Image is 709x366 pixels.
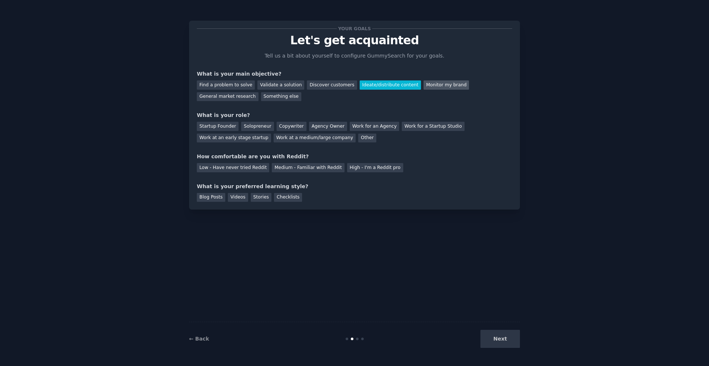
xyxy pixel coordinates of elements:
[274,134,356,143] div: Work at a medium/large company
[197,193,225,202] div: Blog Posts
[197,163,269,172] div: Low - Have never tried Reddit
[197,183,512,190] div: What is your preferred learning style?
[347,163,403,172] div: High - I'm a Reddit pro
[360,80,421,90] div: Ideate/distribute content
[257,80,304,90] div: Validate a solution
[337,25,372,32] span: Your goals
[402,122,464,131] div: Work for a Startup Studio
[309,122,347,131] div: Agency Owner
[261,52,448,60] p: Tell us a bit about yourself to configure GummySearch for your goals.
[424,80,469,90] div: Monitor my brand
[197,92,258,101] div: General market research
[261,92,301,101] div: Something else
[197,134,271,143] div: Work at an early stage startup
[197,111,512,119] div: What is your role?
[274,193,302,202] div: Checklists
[241,122,274,131] div: Solopreneur
[358,134,376,143] div: Other
[197,80,255,90] div: Find a problem to solve
[197,34,512,47] p: Let's get acquainted
[307,80,357,90] div: Discover customers
[228,193,248,202] div: Videos
[197,122,239,131] div: Startup Founder
[197,153,512,160] div: How comfortable are you with Reddit?
[277,122,306,131] div: Copywriter
[197,70,512,78] div: What is your main objective?
[251,193,271,202] div: Stories
[350,122,399,131] div: Work for an Agency
[189,336,209,342] a: ← Back
[272,163,344,172] div: Medium - Familiar with Reddit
